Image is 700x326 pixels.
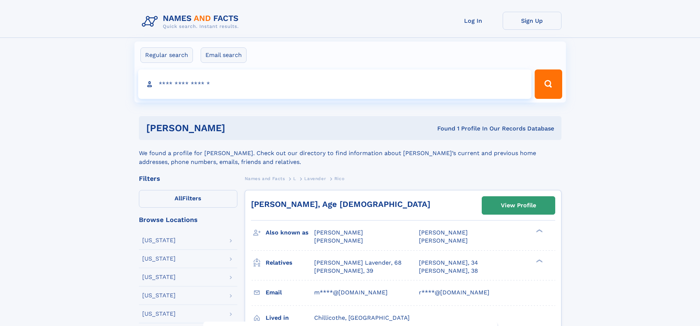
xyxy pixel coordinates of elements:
[314,314,410,321] span: Chillicothe, [GEOGRAPHIC_DATA]
[139,12,245,32] img: Logo Names and Facts
[142,274,176,280] div: [US_STATE]
[175,195,182,202] span: All
[334,176,344,181] span: Rico
[139,190,237,208] label: Filters
[314,259,402,267] a: [PERSON_NAME] Lavender, 68
[314,229,363,236] span: [PERSON_NAME]
[534,258,543,263] div: ❯
[501,197,536,214] div: View Profile
[482,197,555,214] a: View Profile
[331,125,554,133] div: Found 1 Profile In Our Records Database
[419,267,478,275] a: [PERSON_NAME], 38
[444,12,503,30] a: Log In
[266,226,314,239] h3: Also known as
[314,237,363,244] span: [PERSON_NAME]
[419,237,468,244] span: [PERSON_NAME]
[139,140,561,166] div: We found a profile for [PERSON_NAME]. Check out our directory to find information about [PERSON_N...
[142,256,176,262] div: [US_STATE]
[535,69,562,99] button: Search Button
[140,47,193,63] label: Regular search
[304,176,326,181] span: Lavender
[142,293,176,298] div: [US_STATE]
[293,174,296,183] a: L
[139,175,237,182] div: Filters
[419,229,468,236] span: [PERSON_NAME]
[266,312,314,324] h3: Lived in
[138,69,532,99] input: search input
[139,216,237,223] div: Browse Locations
[245,174,285,183] a: Names and Facts
[201,47,247,63] label: Email search
[266,257,314,269] h3: Relatives
[503,12,561,30] a: Sign Up
[419,259,478,267] a: [PERSON_NAME], 34
[142,311,176,317] div: [US_STATE]
[534,229,543,233] div: ❯
[251,200,430,209] a: [PERSON_NAME], Age [DEMOGRAPHIC_DATA]
[314,267,373,275] a: [PERSON_NAME], 39
[146,123,331,133] h1: [PERSON_NAME]
[304,174,326,183] a: Lavender
[266,286,314,299] h3: Email
[293,176,296,181] span: L
[142,237,176,243] div: [US_STATE]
